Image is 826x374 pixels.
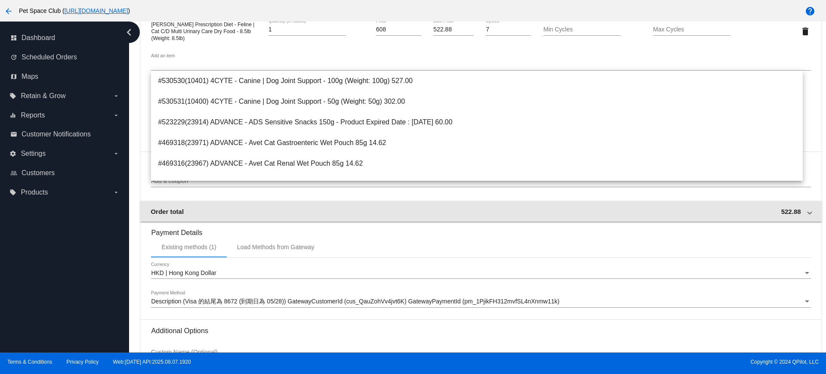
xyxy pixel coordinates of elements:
i: arrow_drop_down [113,112,120,119]
span: Dashboard [22,34,55,42]
span: Customers [22,169,55,177]
span: Products [21,189,48,196]
span: Settings [21,150,46,158]
h3: Payment Details [151,222,811,237]
input: Price [376,26,421,33]
span: #530530(10401) 4CYTE - Canine | Dog Joint Support - 100g (Weight: 100g) 527.00 [158,71,795,91]
span: Description (Visa 的結尾為 8672 (到期日為 05/28)) GatewayCustomerId (cus_QauZohVv4jvt6K) GatewayPaymentId... [151,298,559,305]
i: arrow_drop_down [113,93,120,99]
mat-icon: help [805,6,815,16]
span: HKD | Hong Kong Dollar [151,269,216,276]
div: Load Methods from Gateway [237,244,314,250]
mat-select: Payment Method [151,298,811,305]
span: Copyright © 2024 QPilot, LLC [420,359,819,365]
i: people_outline [10,170,17,176]
span: Scheduled Orders [22,53,77,61]
span: #469320(23976) ADVANCE - Avet Cat Urinary Wet Pouch 85g - Product Expiry : [DATE] 14.62 [158,174,795,195]
mat-expansion-panel-header: Order total 522.88 [140,201,821,222]
input: Add a coupon [151,178,811,185]
a: update Scheduled Orders [10,50,120,64]
a: map Maps [10,70,120,83]
span: Pet Space Club ( ) [19,7,130,14]
input: Cycles [486,26,531,33]
span: Order total [151,208,184,215]
span: Retain & Grow [21,92,65,100]
span: Reports [21,111,45,119]
span: Customer Notifications [22,130,91,138]
span: #523229(23914) ADVANCE - ADS Sensitive Snacks 150g - Product Expired Date : [DATE] 60.00 [158,112,795,133]
input: Sale Price [433,26,473,33]
i: map [10,73,17,80]
i: equalizer [9,112,16,119]
mat-icon: delete [800,26,811,37]
div: Existing methods (1) [161,244,216,250]
i: local_offer [9,93,16,99]
i: arrow_drop_down [113,189,120,196]
i: email [10,131,17,138]
input: Custom Name (Optional) [151,349,228,356]
a: Terms & Conditions [7,359,52,365]
mat-select: Currency [151,270,811,277]
i: chevron_left [122,25,136,39]
input: Min Cycles [543,26,621,33]
h3: Additional Options [151,327,811,335]
input: Quantity (In Stock) [268,26,346,33]
i: update [10,54,17,61]
input: Max Cycles [653,26,730,33]
span: #469318(23971) ADVANCE - Avet Cat Gastroenteric Wet Pouch 85g 14.62 [158,133,795,153]
span: Maps [22,73,38,80]
input: Add an item [151,61,811,68]
span: #469316(23967) ADVANCE - Avet Cat Renal Wet Pouch 85g 14.62 [158,153,795,174]
i: settings [9,150,16,157]
mat-icon: arrow_back [3,6,14,16]
a: email Customer Notifications [10,127,120,141]
a: [URL][DOMAIN_NAME] [65,7,128,14]
i: local_offer [9,189,16,196]
a: dashboard Dashboard [10,31,120,45]
a: Web:[DATE] API:2025.08.07.1920 [113,359,191,365]
i: arrow_drop_down [113,150,120,157]
span: [PERSON_NAME] Prescription Diet - Feline | Cat C/D Multi Urinary Care Dry Food - 8.5lb (Weight: 8... [151,22,254,41]
a: Privacy Policy [67,359,99,365]
span: #530531(10400) 4CYTE - Canine | Dog Joint Support - 50g (Weight: 50g) 302.00 [158,91,795,112]
span: 522.88 [781,208,801,215]
a: people_outline Customers [10,166,120,180]
i: dashboard [10,34,17,41]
